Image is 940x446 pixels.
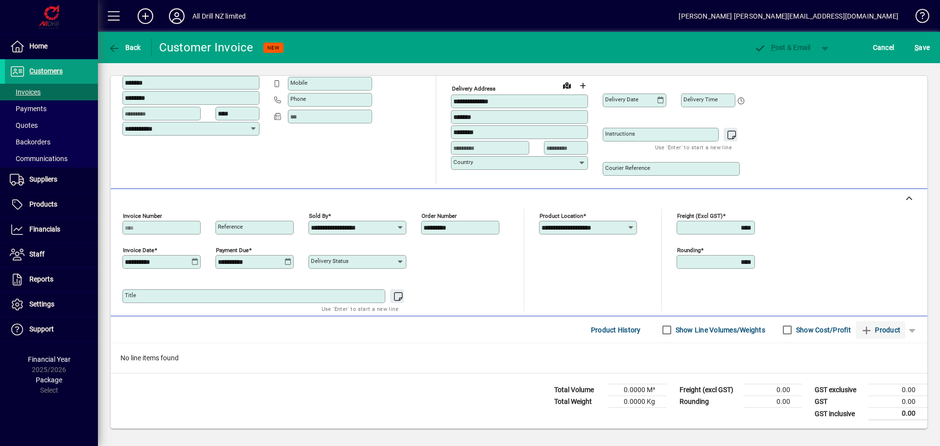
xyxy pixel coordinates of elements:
[5,242,98,267] a: Staff
[29,225,60,233] span: Financials
[111,343,927,373] div: No line items found
[869,396,927,408] td: 0.00
[869,408,927,420] td: 0.00
[290,95,306,102] mat-label: Phone
[5,84,98,100] a: Invoices
[29,200,57,208] span: Products
[192,8,246,24] div: All Drill NZ limited
[29,175,57,183] span: Suppliers
[5,34,98,59] a: Home
[106,39,143,56] button: Back
[605,164,650,171] mat-label: Courier Reference
[915,40,930,55] span: ave
[674,325,765,335] label: Show Line Volumes/Weights
[322,303,399,314] mat-hint: Use 'Enter' to start a new line
[794,325,851,335] label: Show Cost/Profit
[5,100,98,117] a: Payments
[677,212,723,219] mat-label: Freight (excl GST)
[675,396,743,408] td: Rounding
[771,44,775,51] span: P
[311,258,349,264] mat-label: Delivery status
[5,117,98,134] a: Quotes
[290,79,307,86] mat-label: Mobile
[5,167,98,192] a: Suppliers
[549,396,608,408] td: Total Weight
[159,40,254,55] div: Customer Invoice
[679,8,898,24] div: [PERSON_NAME] [PERSON_NAME][EMAIL_ADDRESS][DOMAIN_NAME]
[267,45,280,51] span: NEW
[587,321,645,339] button: Product History
[869,384,927,396] td: 0.00
[5,317,98,342] a: Support
[161,7,192,25] button: Profile
[908,2,928,34] a: Knowledge Base
[810,396,869,408] td: GST
[36,376,62,384] span: Package
[559,77,575,93] a: View on map
[422,212,457,219] mat-label: Order number
[29,300,54,308] span: Settings
[125,292,136,299] mat-label: Title
[608,384,667,396] td: 0.0000 M³
[856,321,905,339] button: Product
[218,223,243,230] mat-label: Reference
[861,322,900,338] span: Product
[549,384,608,396] td: Total Volume
[915,44,918,51] span: S
[810,408,869,420] td: GST inclusive
[873,40,894,55] span: Cancel
[683,96,718,103] mat-label: Delivery time
[5,267,98,292] a: Reports
[29,42,47,50] span: Home
[216,247,249,254] mat-label: Payment due
[675,384,743,396] td: Freight (excl GST)
[10,138,50,146] span: Backorders
[123,212,162,219] mat-label: Invoice number
[5,134,98,150] a: Backorders
[540,212,583,219] mat-label: Product location
[608,396,667,408] td: 0.0000 Kg
[309,212,328,219] mat-label: Sold by
[10,155,68,163] span: Communications
[10,105,47,113] span: Payments
[108,44,141,51] span: Back
[655,141,732,153] mat-hint: Use 'Enter' to start a new line
[28,355,70,363] span: Financial Year
[123,247,154,254] mat-label: Invoice date
[605,130,635,137] mat-label: Instructions
[870,39,897,56] button: Cancel
[5,192,98,217] a: Products
[591,322,641,338] span: Product History
[677,247,701,254] mat-label: Rounding
[5,150,98,167] a: Communications
[453,159,473,165] mat-label: Country
[912,39,932,56] button: Save
[10,121,38,129] span: Quotes
[29,325,54,333] span: Support
[5,292,98,317] a: Settings
[743,384,802,396] td: 0.00
[575,78,590,94] button: Choose address
[743,396,802,408] td: 0.00
[130,7,161,25] button: Add
[749,39,816,56] button: Post & Email
[10,88,41,96] span: Invoices
[29,250,45,258] span: Staff
[29,67,63,75] span: Customers
[605,96,638,103] mat-label: Delivery date
[5,217,98,242] a: Financials
[754,44,811,51] span: ost & Email
[810,384,869,396] td: GST exclusive
[98,39,152,56] app-page-header-button: Back
[29,275,53,283] span: Reports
